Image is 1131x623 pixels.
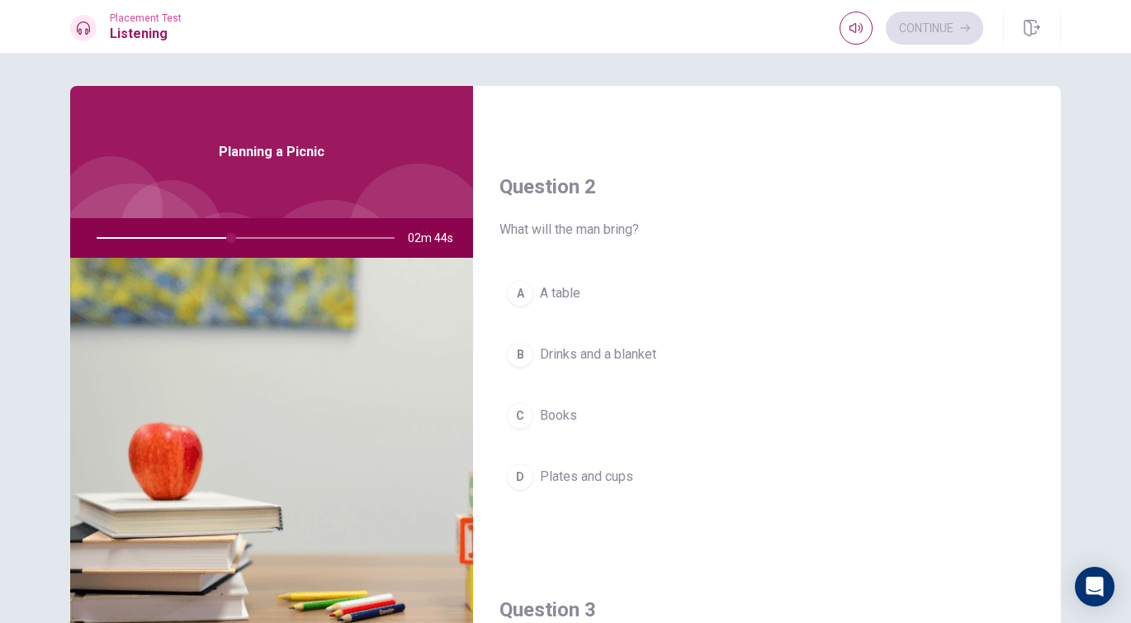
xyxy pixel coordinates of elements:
button: CBooks [499,395,1034,436]
div: D [507,464,533,490]
div: A [507,280,533,307]
span: Placement Test [110,12,182,24]
div: Open Intercom Messenger [1075,567,1114,606]
button: BDrinks and a blanket [499,334,1034,375]
span: What will the man bring? [499,220,1034,240]
div: C [507,402,533,429]
h4: Question 3 [499,597,1034,623]
span: Drinks and a blanket [540,345,656,364]
button: DPlates and cups [499,456,1034,497]
button: AA table [499,273,1034,314]
span: Books [540,406,577,426]
h4: Question 2 [499,174,1034,200]
h1: Listening [110,24,182,44]
span: 02m 44s [408,218,466,258]
div: B [507,341,533,368]
span: Plates and cups [540,467,633,487]
span: Planning a Picnic [219,142,324,162]
span: A table [540,283,580,303]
